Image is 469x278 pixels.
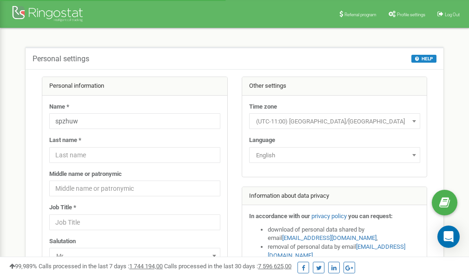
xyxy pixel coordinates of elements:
span: Mr. [49,248,220,264]
label: Language [249,136,275,145]
span: Log Out [445,12,460,17]
label: Middle name or patronymic [49,170,122,179]
span: Calls processed in the last 7 days : [39,263,163,270]
u: 1 744 194,00 [129,263,163,270]
li: removal of personal data by email , [268,243,420,260]
label: Job Title * [49,203,76,212]
span: English [252,149,417,162]
a: privacy policy [311,213,347,220]
div: Personal information [42,77,227,96]
li: download of personal data shared by email , [268,226,420,243]
span: Profile settings [397,12,425,17]
input: Middle name or patronymic [49,181,220,196]
span: Referral program [344,12,377,17]
span: English [249,147,420,163]
label: Time zone [249,103,277,111]
label: Name * [49,103,69,111]
strong: In accordance with our [249,213,310,220]
div: Information about data privacy [242,187,427,206]
span: 99,989% [9,263,37,270]
span: (UTC-11:00) Pacific/Midway [252,115,417,128]
input: Last name [49,147,220,163]
button: HELP [411,55,436,63]
a: [EMAIL_ADDRESS][DOMAIN_NAME] [282,234,377,241]
div: Open Intercom Messenger [437,226,460,248]
input: Name [49,113,220,129]
input: Job Title [49,214,220,230]
span: (UTC-11:00) Pacific/Midway [249,113,420,129]
span: Calls processed in the last 30 days : [164,263,291,270]
label: Salutation [49,237,76,246]
label: Last name * [49,136,81,145]
div: Other settings [242,77,427,96]
u: 7 596 625,00 [258,263,291,270]
h5: Personal settings [33,55,89,63]
span: Mr. [53,250,217,263]
strong: you can request: [348,213,393,220]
